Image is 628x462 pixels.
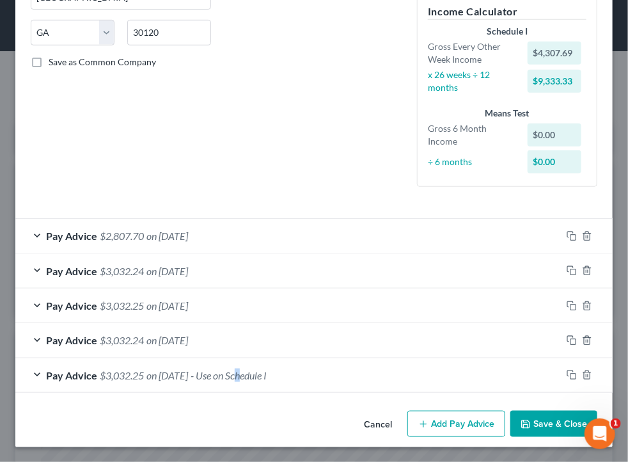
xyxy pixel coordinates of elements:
button: Cancel [354,412,402,438]
div: Means Test [428,107,586,120]
span: $3,032.24 [100,334,144,346]
div: $9,333.33 [528,70,581,93]
span: Pay Advice [46,334,97,346]
span: Pay Advice [46,369,97,381]
input: Enter zip... [127,20,211,45]
div: Gross Every Other Week Income [421,40,521,66]
div: Gross 6 Month Income [421,122,521,148]
span: $3,032.24 [100,265,144,277]
div: Schedule I [428,25,586,38]
div: ÷ 6 months [421,155,521,168]
h5: Income Calculator [428,4,586,20]
span: Pay Advice [46,265,97,277]
span: on [DATE] [146,230,188,242]
button: Add Pay Advice [407,411,505,438]
div: $4,307.69 [528,42,581,65]
iframe: Intercom live chat [585,418,615,449]
span: Pay Advice [46,230,97,242]
span: on [DATE] [146,334,188,346]
div: $0.00 [528,123,581,147]
span: on [DATE] [146,265,188,277]
span: on [DATE] [146,299,188,312]
div: $0.00 [528,150,581,173]
span: Pay Advice [46,299,97,312]
span: $3,032.25 [100,299,144,312]
span: 1 [611,418,621,429]
div: x 26 weeks ÷ 12 months [421,68,521,94]
span: Save as Common Company [49,56,156,67]
span: - Use on Schedule I [191,369,267,381]
button: Save & Close [510,411,597,438]
span: $3,032.25 [100,369,144,381]
span: $2,807.70 [100,230,144,242]
span: on [DATE] [146,369,188,381]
